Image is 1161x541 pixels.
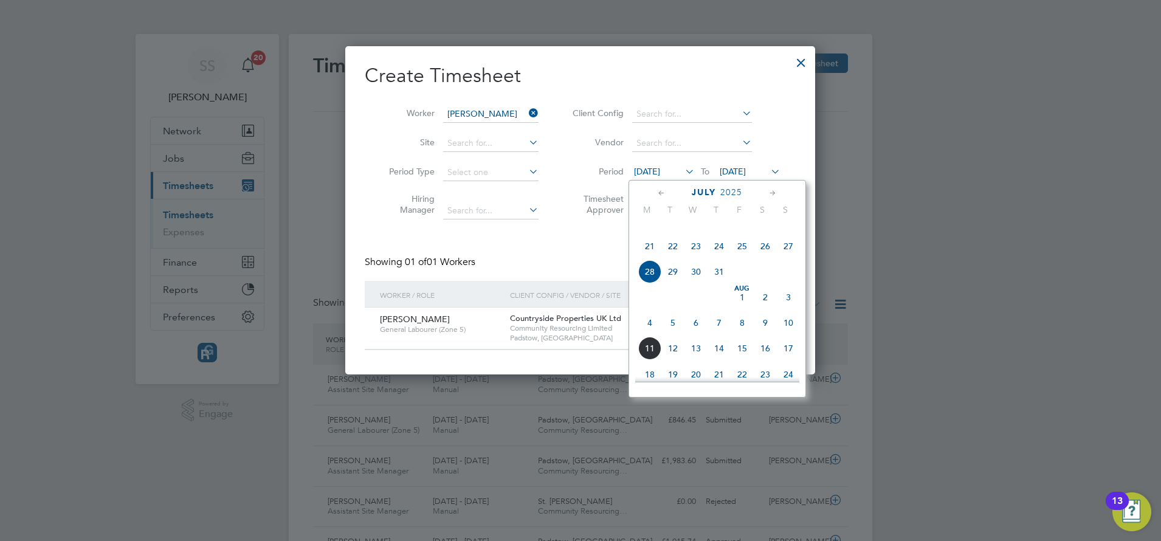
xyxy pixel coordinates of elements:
span: 20 [684,363,708,386]
span: 17 [777,337,800,360]
label: Site [380,137,435,148]
span: 01 of [405,256,427,268]
span: 16 [754,337,777,360]
div: Client Config / Vendor / Site [507,281,702,309]
span: [DATE] [634,166,660,177]
span: July [692,187,716,198]
span: 27 [777,235,800,258]
span: 26 [754,235,777,258]
span: 12 [661,337,684,360]
span: 7 [708,311,731,334]
span: 23 [754,363,777,386]
label: Hiring Manager [380,193,435,215]
span: T [658,204,681,215]
span: 2 [754,286,777,309]
span: W [681,204,705,215]
div: Showing [365,256,478,269]
span: 15 [731,337,754,360]
span: 6 [684,311,708,334]
span: 19 [661,363,684,386]
span: 1 [731,286,754,309]
input: Search for... [632,106,752,123]
span: 5 [661,311,684,334]
input: Search for... [443,106,539,123]
label: Period Type [380,166,435,177]
label: Client Config [569,108,624,119]
span: Aug [731,286,754,292]
span: F [728,204,751,215]
span: 22 [661,235,684,258]
span: Community Resourcing Limited [510,323,699,333]
span: M [635,204,658,215]
h2: Create Timesheet [365,63,796,89]
span: S [751,204,774,215]
span: 30 [684,260,708,283]
span: 18 [638,363,661,386]
span: 14 [708,337,731,360]
span: 01 Workers [405,256,475,268]
span: S [774,204,797,215]
span: 22 [731,363,754,386]
label: Timesheet Approver [569,193,624,215]
label: Period [569,166,624,177]
span: 13 [684,337,708,360]
span: 2025 [720,187,742,198]
span: 9 [754,311,777,334]
span: 31 [708,260,731,283]
span: 11 [638,337,661,360]
span: 8 [731,311,754,334]
span: 4 [638,311,661,334]
label: Vendor [569,137,624,148]
button: Open Resource Center, 13 new notifications [1112,492,1151,531]
span: [PERSON_NAME] [380,314,450,325]
span: 23 [684,235,708,258]
span: General Labourer (Zone 5) [380,325,501,334]
span: 10 [777,311,800,334]
input: Search for... [443,202,539,219]
span: 28 [638,260,661,283]
label: Worker [380,108,435,119]
span: To [697,164,713,179]
input: Search for... [443,135,539,152]
input: Search for... [632,135,752,152]
span: 29 [661,260,684,283]
span: T [705,204,728,215]
span: [DATE] [720,166,746,177]
span: Padstow, [GEOGRAPHIC_DATA] [510,333,699,343]
div: Worker / Role [377,281,507,309]
span: 24 [708,235,731,258]
input: Select one [443,164,539,181]
span: 21 [708,363,731,386]
span: 24 [777,363,800,386]
div: 13 [1112,501,1123,517]
span: 3 [777,286,800,309]
span: Countryside Properties UK Ltd [510,313,621,323]
span: 21 [638,235,661,258]
span: 25 [731,235,754,258]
